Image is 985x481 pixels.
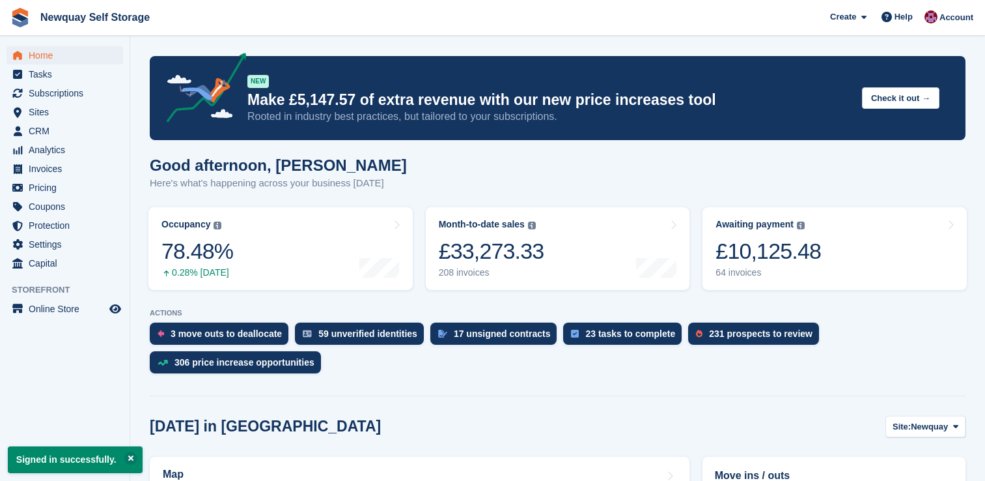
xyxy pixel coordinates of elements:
[247,75,269,88] div: NEW
[174,357,314,368] div: 306 price increase opportunities
[7,103,123,121] a: menu
[156,53,247,127] img: price-adjustments-announcement-icon-8257ccfd72463d97f412b2fc003d46551f7dbcb40ab6d574587a9cd5c0d94...
[29,179,107,197] span: Pricing
[7,216,123,235] a: menu
[885,416,965,437] button: Site: Newquay
[29,103,107,121] span: Sites
[29,141,107,159] span: Analytics
[29,216,107,235] span: Protection
[295,323,430,351] a: 59 unverified identities
[7,65,123,83] a: menu
[214,222,221,229] img: icon-info-grey-7440780725fd019a000dd9b08b2336e03edf1995a4989e88bcd33f0948082b44.svg
[161,238,233,265] div: 78.48%
[7,84,123,102] a: menu
[7,141,123,159] a: menu
[163,469,184,480] h2: Map
[862,87,939,109] button: Check it out →
[571,330,579,338] img: task-75834270c22a3079a89374b754ae025e5fb1db73e45f91037f5363f120a921f8.svg
[438,330,447,338] img: contract_signature_icon-13c848040528278c33f63329250d36e43548de30e8caae1d1a13099fd9432cc5.svg
[715,267,821,278] div: 64 invoices
[454,328,551,339] div: 17 unsigned contracts
[7,122,123,140] a: menu
[696,330,702,338] img: prospect-51fa495bee0391a8d652442698ab0144808aea92771e9ea1ae160a38d050c398.svg
[29,235,107,254] span: Settings
[895,10,913,23] span: Help
[29,160,107,178] span: Invoices
[318,328,417,339] div: 59 unverified identities
[158,360,168,366] img: price_increase_opportunities-93ffe204e8149a01c8c9dc8f82e8f89637d9d84a8eef4429ea346261dce0b2c0.svg
[893,420,911,433] span: Site:
[439,267,544,278] div: 208 invoices
[426,207,690,290] a: Month-to-date sales £33,273.33 208 invoices
[830,10,856,23] span: Create
[715,219,794,230] div: Awaiting payment
[528,222,536,229] img: icon-info-grey-7440780725fd019a000dd9b08b2336e03edf1995a4989e88bcd33f0948082b44.svg
[12,284,130,297] span: Storefront
[247,109,852,124] p: Rooted in industry best practices, but tailored to your subscriptions.
[158,330,164,338] img: move_outs_to_deallocate_icon-f764333ba52eb49d3ac5e1228854f67142a1ed5810a6f6cc68b1a99e826820c5.svg
[924,10,937,23] img: Paul Upson
[7,235,123,254] a: menu
[715,238,821,265] div: £10,125.48
[107,301,123,317] a: Preview store
[797,222,805,229] img: icon-info-grey-7440780725fd019a000dd9b08b2336e03edf1995a4989e88bcd33f0948082b44.svg
[29,300,107,318] span: Online Store
[702,207,967,290] a: Awaiting payment £10,125.48 64 invoices
[150,309,965,317] p: ACTIONS
[150,418,381,435] h2: [DATE] in [GEOGRAPHIC_DATA]
[563,323,688,351] a: 23 tasks to complete
[303,330,312,338] img: verify_identity-adf6edd0f0f0b5bbfe63781bf79b02c33cf7c696d77639b501bdc392416b5a36.svg
[29,65,107,83] span: Tasks
[7,160,123,178] a: menu
[7,300,123,318] a: menu
[911,420,948,433] span: Newquay
[709,328,812,339] div: 231 prospects to review
[161,267,233,278] div: 0.28% [DATE]
[585,328,675,339] div: 23 tasks to complete
[35,7,155,28] a: Newquay Self Storage
[939,11,973,24] span: Account
[430,323,564,351] a: 17 unsigned contracts
[247,91,852,109] p: Make £5,147.57 of extra revenue with our new price increases tool
[148,207,413,290] a: Occupancy 78.48% 0.28% [DATE]
[7,197,123,216] a: menu
[688,323,825,351] a: 231 prospects to review
[10,8,30,27] img: stora-icon-8386f47178a22dfd0bd8f6a31ec36ba5ce8667c1dd55bd0f319d3a0aa187defe.svg
[29,197,107,216] span: Coupons
[29,84,107,102] span: Subscriptions
[150,323,295,351] a: 3 move outs to deallocate
[29,122,107,140] span: CRM
[171,328,282,339] div: 3 move outs to deallocate
[29,254,107,272] span: Capital
[150,351,327,380] a: 306 price increase opportunities
[150,176,407,191] p: Here's what's happening across your business [DATE]
[7,179,123,197] a: menu
[161,219,210,230] div: Occupancy
[29,46,107,65] span: Home
[439,219,525,230] div: Month-to-date sales
[7,46,123,65] a: menu
[150,156,407,174] h1: Good afternoon, [PERSON_NAME]
[439,238,544,265] div: £33,273.33
[7,254,123,272] a: menu
[8,446,143,473] p: Signed in successfully.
